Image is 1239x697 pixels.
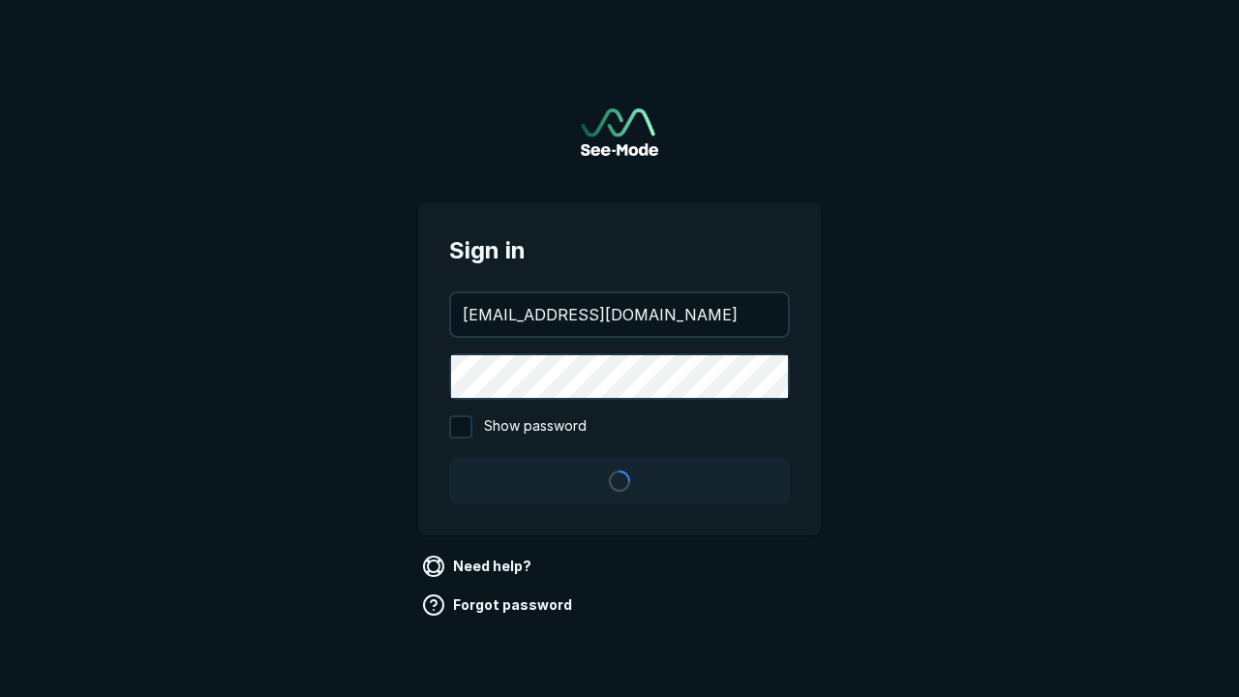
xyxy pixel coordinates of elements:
a: Forgot password [418,590,580,621]
a: Need help? [418,551,539,582]
input: your@email.com [451,293,788,336]
a: Go to sign in [581,108,658,156]
span: Sign in [449,233,790,268]
img: See-Mode Logo [581,108,658,156]
span: Show password [484,415,587,439]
